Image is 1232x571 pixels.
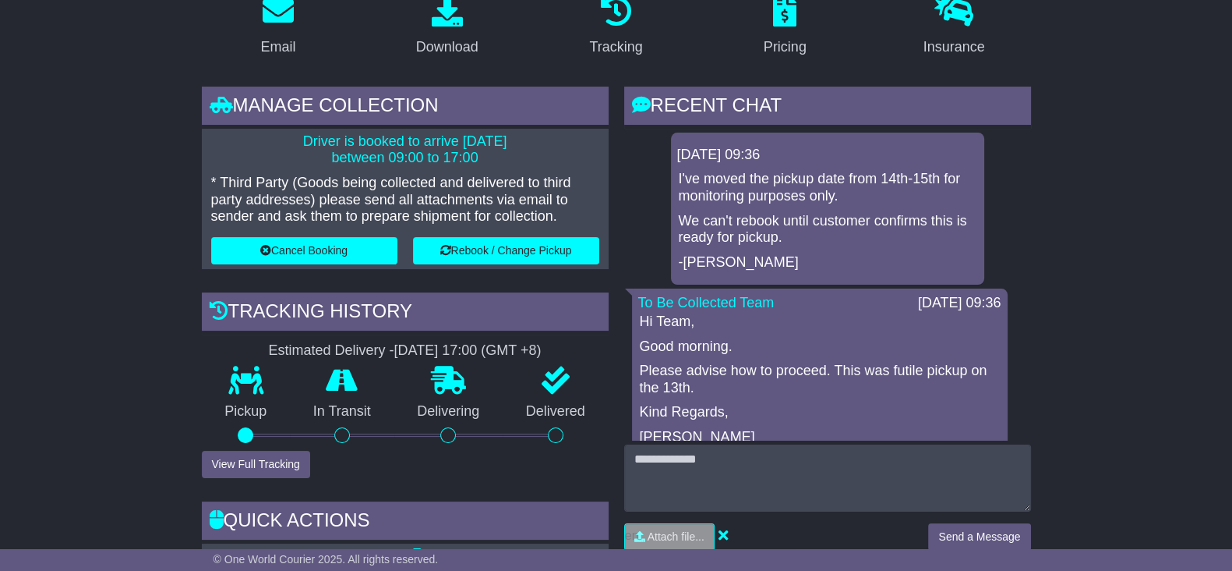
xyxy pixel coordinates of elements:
[679,213,976,246] p: We can't rebook until customer confirms this is ready for pickup.
[394,403,503,420] p: Delivering
[416,37,478,58] div: Download
[640,363,1000,396] p: Please advise how to proceed. This was futile pickup on the 13th.
[638,295,775,310] a: To Be Collected Team
[679,171,976,204] p: I've moved the pickup date from 14th-15th for monitoring purposes only.
[214,553,439,566] span: © One World Courier 2025. All rights reserved.
[640,314,1000,331] p: Hi Team,
[589,37,642,58] div: Tracking
[923,37,985,58] div: Insurance
[640,404,1000,421] p: Kind Regards,
[394,342,542,360] div: [DATE] 17:00 (GMT +8)
[918,295,1001,312] div: [DATE] 09:36
[202,342,609,360] div: Estimated Delivery -
[202,502,609,544] div: Quick Actions
[202,87,609,129] div: Manage collection
[503,403,609,420] p: Delivered
[677,147,978,164] div: [DATE] 09:36
[640,429,1000,446] p: [PERSON_NAME]
[290,403,394,420] p: In Transit
[679,254,976,271] p: -[PERSON_NAME]
[624,87,1031,129] div: RECENT CHAT
[928,523,1030,551] button: Send a Message
[202,293,609,335] div: Tracking history
[202,403,291,420] p: Pickup
[202,451,310,478] button: View Full Tracking
[260,37,295,58] div: Email
[211,175,599,225] p: * Third Party (Goods being collected and delivered to third party addresses) please send all atta...
[211,133,599,167] p: Driver is booked to arrive [DATE] between 09:00 to 17:00
[211,237,397,264] button: Cancel Booking
[764,37,807,58] div: Pricing
[640,339,1000,356] p: Good morning.
[413,237,599,264] button: Rebook / Change Pickup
